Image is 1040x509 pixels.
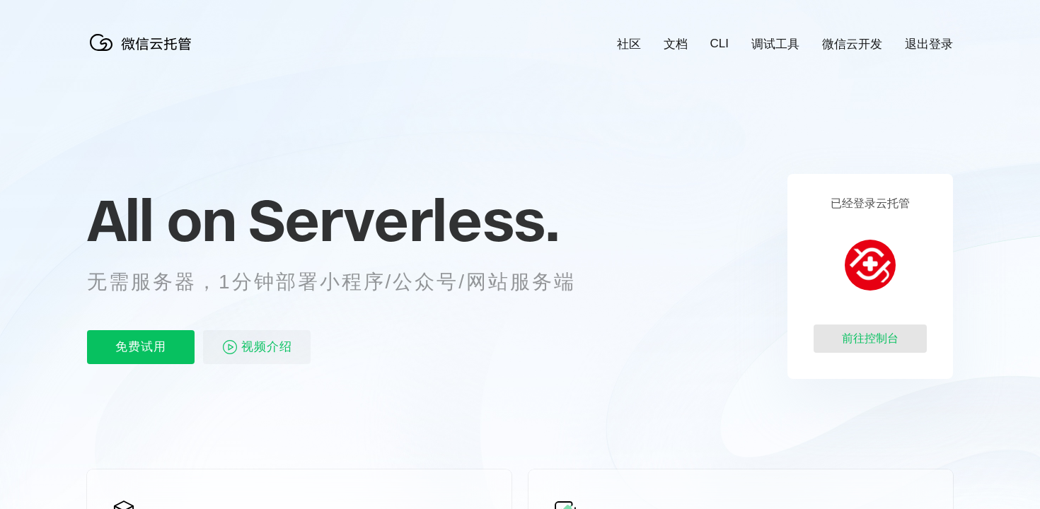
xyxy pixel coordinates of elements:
[905,36,953,52] a: 退出登录
[241,330,292,364] span: 视频介绍
[248,185,559,255] span: Serverless.
[814,324,927,353] div: 前往控制台
[87,185,235,255] span: All on
[664,36,688,52] a: 文档
[822,36,882,52] a: 微信云开发
[87,47,200,59] a: 微信云托管
[751,36,799,52] a: 调试工具
[87,330,195,364] p: 免费试用
[617,36,641,52] a: 社区
[710,37,729,51] a: CLI
[831,197,910,211] p: 已经登录云托管
[87,28,200,57] img: 微信云托管
[221,339,238,356] img: video_play.svg
[87,268,602,296] p: 无需服务器，1分钟部署小程序/公众号/网站服务端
